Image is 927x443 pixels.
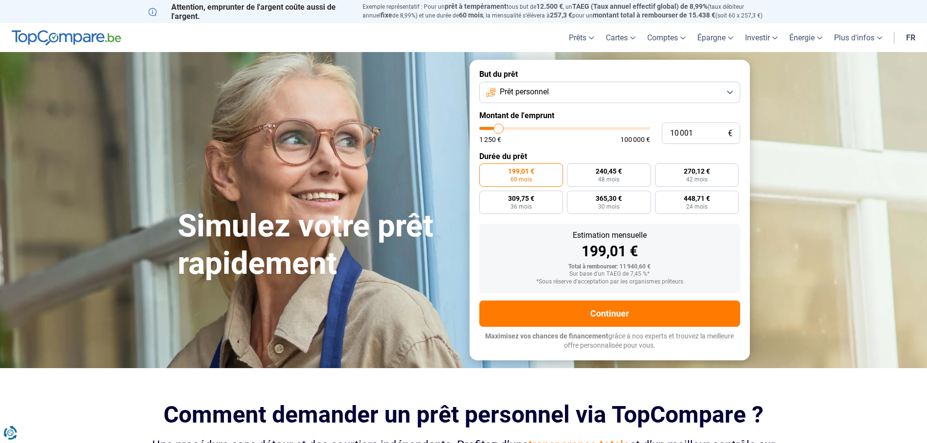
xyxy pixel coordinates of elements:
[508,195,534,202] span: 309,75 €
[572,2,708,10] span: TAEG (Taux annuel effectif global) de 8,99%
[550,11,572,19] span: 257,3 €
[536,2,563,10] span: 12.500 €
[600,23,641,52] a: Cartes
[148,401,779,428] h2: Comment demander un prêt personnel via TopCompare ?
[381,11,392,19] span: fixe
[479,136,501,143] span: 1 250 €
[487,279,732,285] div: *Sous réserve d'acceptation par les organismes prêteurs
[479,111,740,120] label: Montant de l'emprunt
[510,204,532,210] span: 36 mois
[620,136,650,143] span: 100 000 €
[728,129,732,138] span: €
[479,70,740,79] label: But du prêt
[487,231,732,239] div: Estimation mensuelle
[479,152,740,161] label: Durée du prêt
[783,23,828,52] a: Énergie
[445,2,507,10] span: prêt à tempérament
[500,87,549,97] span: Prêt personnel
[479,332,740,351] p: grâce à nos experts et trouvez la meilleure offre personnalisée pour vous.
[686,177,708,182] span: 42 mois
[596,168,622,175] span: 240,45 €
[684,168,710,175] span: 270,12 €
[178,208,458,283] h1: Simulez votre prêt rapidement
[363,2,779,20] p: Exemple représentatif : Pour un tous but de , un (taux débiteur annuel de 8,99%) et une durée de ...
[510,177,532,182] span: 60 mois
[686,204,708,210] span: 24 mois
[828,23,888,52] a: Plus d'infos
[691,23,739,52] a: Épargne
[598,204,619,210] span: 30 mois
[479,301,740,327] button: Continuer
[563,23,600,52] a: Prêts
[900,23,921,52] a: fr
[596,195,622,202] span: 365,30 €
[593,11,715,19] span: montant total à rembourser de 15.438 €
[508,168,534,175] span: 199,01 €
[479,82,740,103] button: Prêt personnel
[148,2,351,21] p: Attention, emprunter de l'argent coûte aussi de l'argent.
[684,195,710,202] span: 448,71 €
[459,11,483,19] span: 60 mois
[487,271,732,278] div: Sur base d'un TAEG de 7,45 %*
[641,23,691,52] a: Comptes
[485,332,608,340] span: Maximisez vos chances de financement
[487,244,732,259] div: 199,01 €
[12,30,121,46] img: TopCompare
[598,177,619,182] span: 48 mois
[487,264,732,270] div: Total à rembourser: 11 940,60 €
[739,23,783,52] a: Investir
